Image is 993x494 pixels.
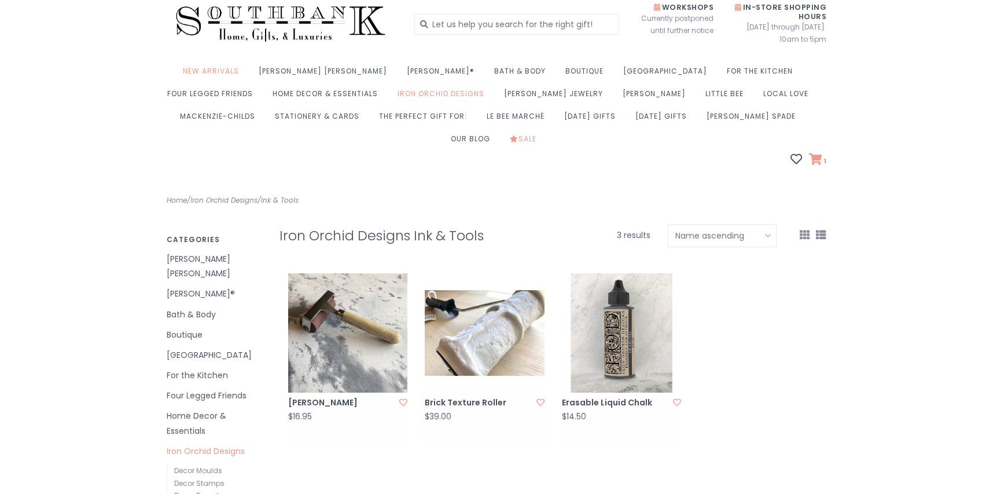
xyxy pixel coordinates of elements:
a: Iron Orchid Designs [190,195,258,205]
a: For the Kitchen [727,63,799,86]
a: Boutique [565,63,609,86]
img: Southbank Gift Company -- Home, Gifts, and Luxuries [167,2,395,46]
a: Four Legged Friends [167,86,259,108]
img: Iron Orchid Designs Brayer [288,273,407,393]
span: Currently postponed until further notice [627,12,714,36]
input: Let us help you search for the right gift! [414,14,620,35]
a: Add to wishlist [536,397,545,408]
a: Local Love [763,86,814,108]
a: [PERSON_NAME] Jewelry [504,86,609,108]
a: Le Bee Marché [487,108,550,131]
span: [DATE] through [DATE]: 10am to 5pm [731,21,826,45]
a: [PERSON_NAME] [623,86,692,108]
a: Iron Orchid Designs [398,86,490,108]
a: Home [167,195,187,205]
a: Home Decor & Essentials [167,409,262,438]
a: Ink & Tools [261,195,299,205]
a: MacKenzie-Childs [180,108,261,131]
a: [PERSON_NAME]® [167,287,262,301]
a: Erasable Liquid Chalk [562,396,670,410]
a: Home Decor & Essentials [273,86,384,108]
a: The perfect gift for: [379,108,473,131]
a: Boutique [167,328,262,342]
a: Sale [510,131,542,153]
span: Workshops [654,2,714,12]
a: Bath & Body [494,63,551,86]
a: Add to wishlist [673,397,681,408]
span: In-Store Shopping Hours [735,2,826,21]
h3: Categories [167,236,262,243]
a: Stationery & Cards [275,108,365,131]
a: [DATE] Gifts [564,108,621,131]
a: [DATE] Gifts [635,108,693,131]
a: [GEOGRAPHIC_DATA] [167,348,262,363]
a: 1 [809,155,826,166]
a: New Arrivals [183,63,245,86]
a: [PERSON_NAME] [288,396,396,410]
a: [PERSON_NAME] [PERSON_NAME] [259,63,393,86]
span: 1 [822,156,826,166]
a: [PERSON_NAME] Spade [707,108,801,131]
div: $39.00 [425,412,451,421]
div: $14.50 [562,412,586,421]
a: Iron Orchid Designs [167,444,262,459]
a: Brick Texture Roller [425,396,532,410]
div: / / [158,194,496,207]
a: Decor Stamps [174,478,225,488]
a: For the Kitchen [167,368,262,383]
a: [PERSON_NAME]® [407,63,480,86]
span: 3 results [617,229,650,241]
a: Add to wishlist [399,397,407,408]
h1: Iron Orchid Designs Ink & Tools [279,228,523,243]
img: Brick Texture Roller [425,273,544,393]
div: $16.95 [288,412,312,421]
a: [PERSON_NAME] [PERSON_NAME] [167,252,262,281]
a: Four Legged Friends [167,389,262,403]
a: [GEOGRAPHIC_DATA] [623,63,713,86]
a: Bath & Body [167,308,262,322]
a: Decor Moulds [174,466,222,475]
a: Our Blog [451,131,496,153]
a: Little Bee [705,86,749,108]
img: Iron Orchid Designs Erasable Liquid Chalk [562,273,681,393]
